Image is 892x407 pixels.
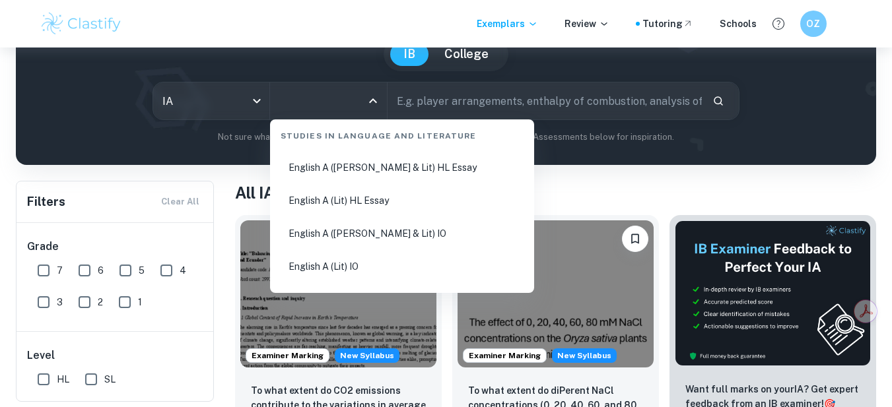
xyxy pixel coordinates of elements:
[477,16,538,31] p: Exemplars
[57,263,63,278] span: 7
[138,295,142,309] span: 1
[390,42,429,66] button: IB
[98,263,104,278] span: 6
[275,152,529,183] li: English A ([PERSON_NAME] & Lit) HL Essay
[57,295,63,309] span: 3
[27,193,65,211] h6: Filters
[806,16,821,31] h6: OZ
[180,263,186,278] span: 4
[707,90,730,112] button: Search
[364,92,382,110] button: Close
[335,348,399,363] span: New Syllabus
[275,119,529,147] div: Studies in Language and Literature
[27,348,204,363] h6: Level
[431,42,502,66] button: College
[552,348,617,363] span: New Syllabus
[642,16,693,31] a: Tutoring
[675,220,871,366] img: Thumbnail
[275,185,529,216] li: English A (Lit) HL Essay
[240,220,436,367] img: ESS IA example thumbnail: To what extent do CO2 emissions contribu
[98,295,103,309] span: 2
[463,350,546,361] span: Examiner Marking
[458,220,654,367] img: ESS IA example thumbnail: To what extent do diPerent NaCl concentr
[27,239,204,255] h6: Grade
[335,348,399,363] div: Starting from the May 2026 session, the ESS IA requirements have changed. We created this exempla...
[552,348,617,363] div: Starting from the May 2026 session, the ESS IA requirements have changed. We created this exempla...
[57,372,69,387] span: HL
[235,181,876,204] h1: All IA Examples
[767,13,790,35] button: Help and Feedback
[153,82,270,119] div: IA
[388,82,703,119] input: E.g. player arrangements, enthalpy of combustion, analysis of a big city...
[275,251,529,282] li: English A (Lit) IO
[26,131,866,144] p: Not sure what to search for? You can always look through our example Internal Assessments below f...
[565,16,609,31] p: Review
[720,16,757,31] a: Schools
[800,11,827,37] button: OZ
[139,263,145,278] span: 5
[622,226,648,252] button: Bookmark
[246,350,329,361] span: Examiner Marking
[104,372,116,387] span: SL
[275,218,529,249] li: English A ([PERSON_NAME] & Lit) IO
[275,284,529,315] li: French A (Lang & Lit)
[40,11,123,37] img: Clastify logo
